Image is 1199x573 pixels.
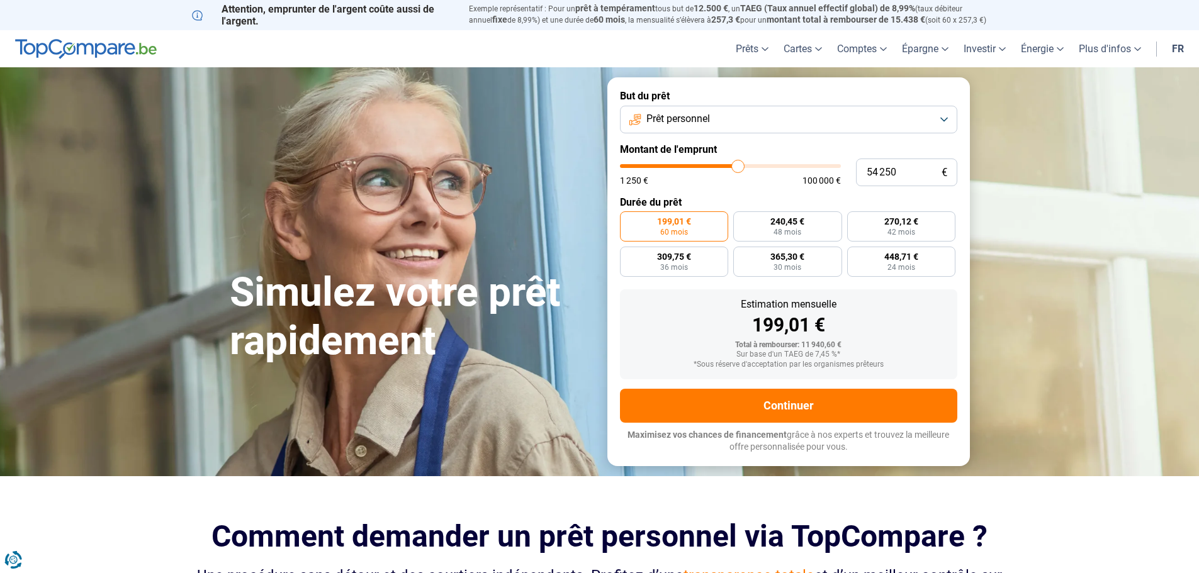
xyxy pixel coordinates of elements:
[767,14,925,25] span: montant total à rembourser de 15.438 €
[728,30,776,67] a: Prêts
[630,341,947,350] div: Total à rembourser: 11 940,60 €
[192,519,1008,554] h2: Comment demander un prêt personnel via TopCompare ?
[230,269,592,365] h1: Simulez votre prêt rapidement
[620,90,957,102] label: But du prêt
[660,264,688,271] span: 36 mois
[620,429,957,453] p: grâce à nos experts et trouvez la meilleure offre personnalisée pour vous.
[774,264,801,271] span: 30 mois
[887,264,915,271] span: 24 mois
[620,106,957,133] button: Prêt personnel
[660,228,688,236] span: 60 mois
[628,430,787,440] span: Maximisez vos chances de financement
[192,3,454,27] p: Attention, emprunter de l'argent coûte aussi de l'argent.
[1071,30,1149,67] a: Plus d'infos
[15,39,157,59] img: TopCompare
[770,252,804,261] span: 365,30 €
[657,217,691,226] span: 199,01 €
[802,176,841,185] span: 100 000 €
[594,14,625,25] span: 60 mois
[830,30,894,67] a: Comptes
[711,14,740,25] span: 257,3 €
[630,360,947,369] div: *Sous réserve d'acceptation par les organismes prêteurs
[620,196,957,208] label: Durée du prêt
[646,112,710,126] span: Prêt personnel
[492,14,507,25] span: fixe
[469,3,1008,26] p: Exemple représentatif : Pour un tous but de , un (taux débiteur annuel de 8,99%) et une durée de ...
[884,217,918,226] span: 270,12 €
[942,167,947,178] span: €
[630,350,947,359] div: Sur base d'un TAEG de 7,45 %*
[894,30,956,67] a: Épargne
[884,252,918,261] span: 448,71 €
[575,3,655,13] span: prêt à tempérament
[1013,30,1071,67] a: Énergie
[620,389,957,423] button: Continuer
[657,252,691,261] span: 309,75 €
[620,143,957,155] label: Montant de l'emprunt
[774,228,801,236] span: 48 mois
[740,3,915,13] span: TAEG (Taux annuel effectif global) de 8,99%
[887,228,915,236] span: 42 mois
[694,3,728,13] span: 12.500 €
[770,217,804,226] span: 240,45 €
[630,299,947,309] div: Estimation mensuelle
[1164,30,1191,67] a: fr
[956,30,1013,67] a: Investir
[620,176,648,185] span: 1 250 €
[630,316,947,335] div: 199,01 €
[776,30,830,67] a: Cartes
